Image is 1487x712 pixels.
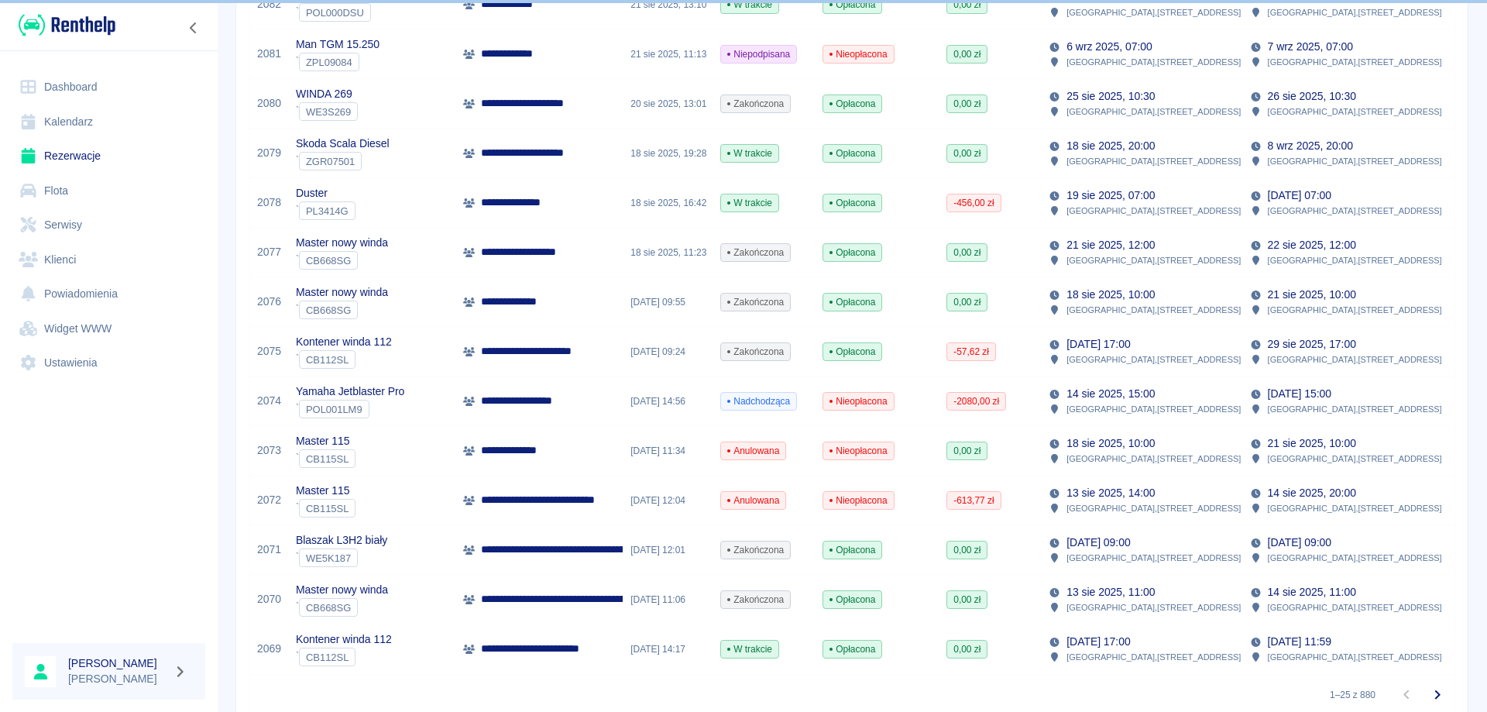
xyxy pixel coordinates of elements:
[823,494,893,507] span: Nieopłacona
[947,543,987,557] span: 0,00 zł
[1066,551,1241,565] p: [GEOGRAPHIC_DATA] , [STREET_ADDRESS]
[1066,187,1155,204] p: 19 sie 2025, 07:00
[623,228,713,277] div: 18 sie 2025, 11:23
[823,394,893,408] span: Nieopłacona
[721,444,785,458] span: Anulowana
[823,47,893,61] span: Nieopłacona
[721,494,785,507] span: Anulowana
[823,543,881,557] span: Opłacona
[947,47,987,61] span: 0,00 zł
[300,7,370,19] span: POL000DSU
[12,242,205,277] a: Klienci
[721,47,796,61] span: Niepodpisana
[947,494,1000,507] span: -613,77 zł
[1066,435,1155,452] p: 18 sie 2025, 10:00
[823,642,881,656] span: Opłacona
[300,57,359,68] span: ZPL09084
[296,449,355,468] div: `
[1066,452,1241,466] p: [GEOGRAPHIC_DATA] , [STREET_ADDRESS]
[300,354,355,366] span: CB112SL
[296,152,390,170] div: `
[257,343,281,359] a: 2075
[947,444,987,458] span: 0,00 zł
[296,433,355,449] p: Master 115
[1268,650,1442,664] p: [GEOGRAPHIC_DATA] , [STREET_ADDRESS]
[296,86,358,102] p: WINDA 269
[1066,584,1155,600] p: 13 sie 2025, 11:00
[1066,204,1241,218] p: [GEOGRAPHIC_DATA] , [STREET_ADDRESS]
[1066,650,1241,664] p: [GEOGRAPHIC_DATA] , [STREET_ADDRESS]
[1066,535,1130,551] p: [DATE] 09:00
[296,499,355,518] div: `
[1066,253,1241,267] p: [GEOGRAPHIC_DATA] , [STREET_ADDRESS]
[300,503,355,514] span: CB115SL
[623,377,713,426] div: [DATE] 14:56
[947,295,987,309] span: 0,00 zł
[1268,634,1331,650] p: [DATE] 11:59
[947,196,1000,210] span: -456,00 zł
[1268,88,1356,105] p: 26 sie 2025, 10:30
[296,598,388,617] div: `
[12,105,205,139] a: Kalendarz
[623,575,713,624] div: [DATE] 11:06
[1268,154,1442,168] p: [GEOGRAPHIC_DATA] , [STREET_ADDRESS]
[182,18,205,38] button: Zwiń nawigację
[947,345,995,359] span: -57,62 zł
[1268,551,1442,565] p: [GEOGRAPHIC_DATA] , [STREET_ADDRESS]
[1066,303,1241,317] p: [GEOGRAPHIC_DATA] , [STREET_ADDRESS]
[1066,485,1155,501] p: 13 sie 2025, 14:00
[300,404,369,415] span: POL001LM9
[947,146,987,160] span: 0,00 zł
[623,426,713,476] div: [DATE] 11:34
[823,146,881,160] span: Opłacona
[296,53,379,71] div: `
[721,97,790,111] span: Zakończona
[296,384,404,400] p: Yamaha Jetblaster Pro
[12,70,205,105] a: Dashboard
[1066,386,1155,402] p: 14 sie 2025, 15:00
[296,185,355,201] p: Duster
[1066,402,1241,416] p: [GEOGRAPHIC_DATA] , [STREET_ADDRESS]
[1066,353,1241,366] p: [GEOGRAPHIC_DATA] , [STREET_ADDRESS]
[1268,600,1442,614] p: [GEOGRAPHIC_DATA] , [STREET_ADDRESS]
[1268,39,1353,55] p: 7 wrz 2025, 07:00
[296,400,404,418] div: `
[623,29,713,79] div: 21 sie 2025, 11:13
[1268,353,1442,366] p: [GEOGRAPHIC_DATA] , [STREET_ADDRESS]
[1066,105,1241,119] p: [GEOGRAPHIC_DATA] , [STREET_ADDRESS]
[296,582,388,598] p: Master nowy winda
[1268,287,1356,303] p: 21 sie 2025, 10:00
[1268,303,1442,317] p: [GEOGRAPHIC_DATA] , [STREET_ADDRESS]
[1066,138,1155,154] p: 18 sie 2025, 20:00
[947,394,1005,408] span: -2080,00 zł
[300,255,357,267] span: CB668SG
[1268,5,1442,19] p: [GEOGRAPHIC_DATA] , [STREET_ADDRESS]
[623,79,713,129] div: 20 sie 2025, 13:01
[12,208,205,242] a: Serwisy
[296,532,387,549] p: Blaszak L3H2 biały
[296,136,390,152] p: Skoda Scala Diesel
[257,492,281,508] a: 2072
[823,345,881,359] span: Opłacona
[1066,39,1152,55] p: 6 wrz 2025, 07:00
[1268,386,1331,402] p: [DATE] 15:00
[12,277,205,311] a: Powiadomienia
[1422,679,1453,710] button: Przejdź do następnej strony
[1268,535,1331,551] p: [DATE] 09:00
[296,36,379,53] p: Man TGM 15.250
[721,543,790,557] span: Zakończona
[300,106,357,118] span: WE3S269
[1066,237,1155,253] p: 21 sie 2025, 12:00
[300,156,361,167] span: ZGR07501
[823,295,881,309] span: Opłacona
[12,174,205,208] a: Flota
[1268,55,1442,69] p: [GEOGRAPHIC_DATA] , [STREET_ADDRESS]
[721,642,778,656] span: W trakcie
[1066,5,1241,19] p: [GEOGRAPHIC_DATA] , [STREET_ADDRESS]
[721,394,796,408] span: Nadchodząca
[296,350,392,369] div: `
[68,671,167,687] p: [PERSON_NAME]
[12,346,205,380] a: Ustawienia
[623,476,713,525] div: [DATE] 12:04
[721,593,790,607] span: Zakończona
